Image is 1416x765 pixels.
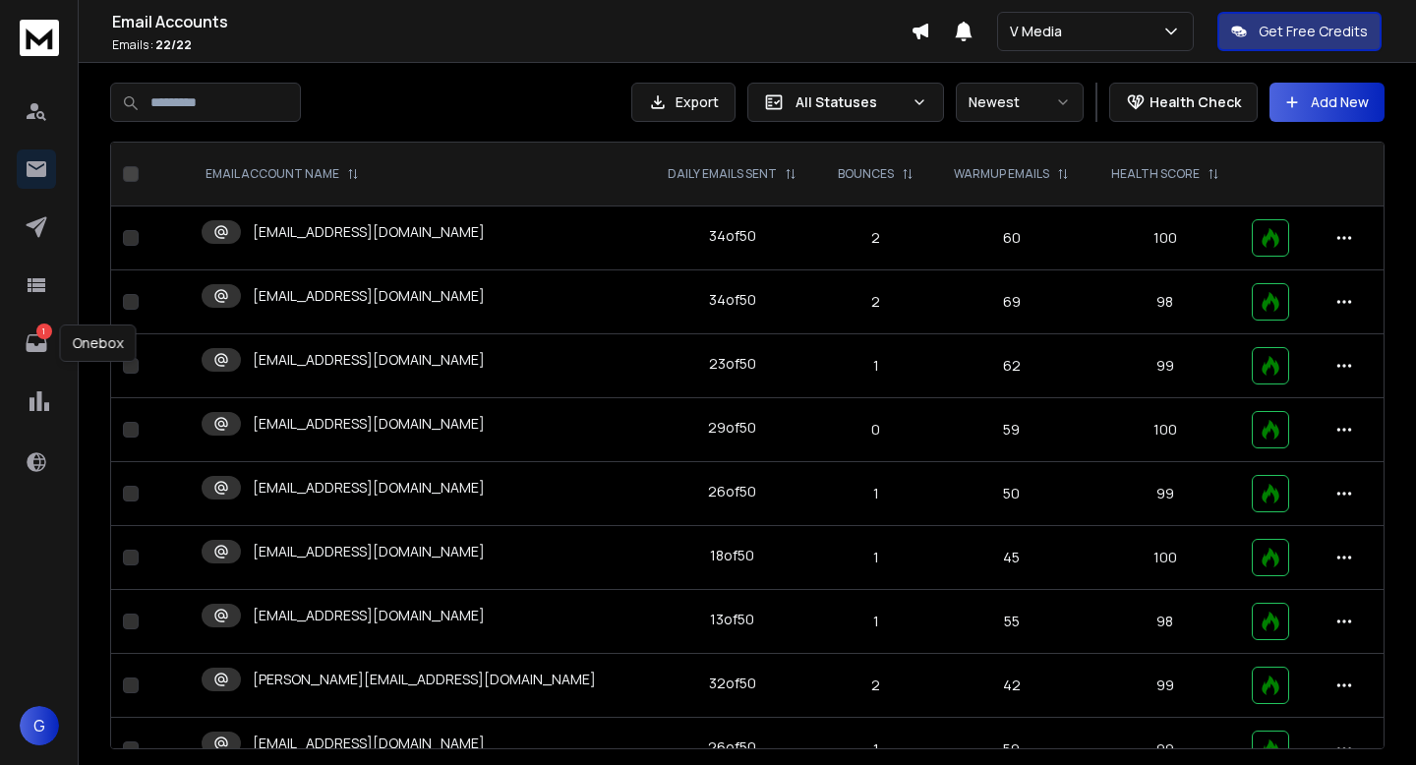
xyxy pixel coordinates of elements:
p: [EMAIL_ADDRESS][DOMAIN_NAME] [253,606,485,625]
td: 99 [1091,334,1240,398]
p: 1 [830,612,921,631]
td: 100 [1091,526,1240,590]
div: 34 of 50 [709,226,756,246]
h1: Email Accounts [112,10,911,33]
div: 26 of 50 [708,737,756,757]
p: WARMUP EMAILS [954,166,1049,182]
div: 29 of 50 [708,418,756,438]
p: All Statuses [796,92,904,112]
td: 98 [1091,590,1240,654]
td: 55 [933,590,1091,654]
p: Emails : [112,37,911,53]
td: 59 [933,398,1091,462]
td: 60 [933,206,1091,270]
p: 2 [830,228,921,248]
p: 1 [830,356,921,376]
div: 32 of 50 [709,674,756,693]
p: [EMAIL_ADDRESS][DOMAIN_NAME] [253,542,485,561]
td: 99 [1091,462,1240,526]
p: [EMAIL_ADDRESS][DOMAIN_NAME] [253,478,485,498]
td: 50 [933,462,1091,526]
td: 69 [933,270,1091,334]
div: EMAIL ACCOUNT NAME [206,166,359,182]
a: 1 [17,324,56,363]
p: [EMAIL_ADDRESS][DOMAIN_NAME] [253,222,485,242]
td: 98 [1091,270,1240,334]
td: 62 [933,334,1091,398]
button: G [20,706,59,745]
button: Health Check [1109,83,1258,122]
p: 0 [830,420,921,440]
div: 34 of 50 [709,290,756,310]
p: Health Check [1150,92,1241,112]
div: 13 of 50 [710,610,754,629]
div: Onebox [60,324,137,362]
p: [EMAIL_ADDRESS][DOMAIN_NAME] [253,414,485,434]
button: Add New [1269,83,1385,122]
span: 22 / 22 [155,36,192,53]
p: [EMAIL_ADDRESS][DOMAIN_NAME] [253,286,485,306]
button: Export [631,83,736,122]
p: HEALTH SCORE [1111,166,1200,182]
div: 23 of 50 [709,354,756,374]
p: 2 [830,676,921,695]
p: 2 [830,292,921,312]
td: 100 [1091,206,1240,270]
p: [EMAIL_ADDRESS][DOMAIN_NAME] [253,734,485,753]
p: DAILY EMAILS SENT [668,166,777,182]
p: 1 [830,739,921,759]
td: 42 [933,654,1091,718]
p: V Media [1010,22,1070,41]
div: 18 of 50 [710,546,754,565]
button: Get Free Credits [1217,12,1382,51]
td: 45 [933,526,1091,590]
div: 26 of 50 [708,482,756,501]
td: 99 [1091,654,1240,718]
p: 1 [830,548,921,567]
p: 1 [36,324,52,339]
p: [PERSON_NAME][EMAIL_ADDRESS][DOMAIN_NAME] [253,670,596,689]
img: logo [20,20,59,56]
p: 1 [830,484,921,503]
p: BOUNCES [838,166,894,182]
td: 100 [1091,398,1240,462]
button: Newest [956,83,1084,122]
p: Get Free Credits [1259,22,1368,41]
p: [EMAIL_ADDRESS][DOMAIN_NAME] [253,350,485,370]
